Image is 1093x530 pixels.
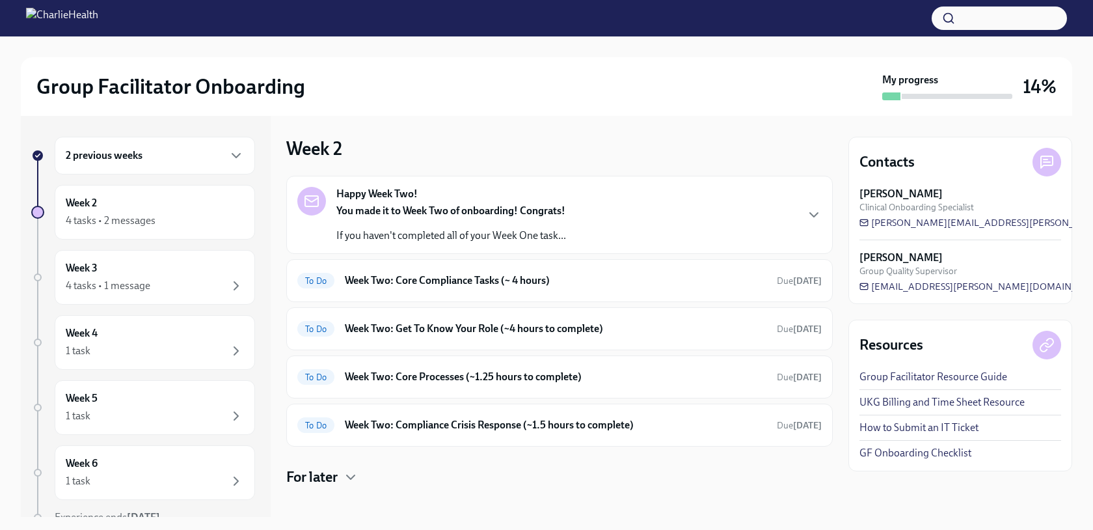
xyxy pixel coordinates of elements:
strong: [DATE] [793,275,822,286]
a: To DoWeek Two: Get To Know Your Role (~4 hours to complete)Due[DATE] [297,318,822,339]
h6: Week 6 [66,456,98,471]
strong: My progress [882,73,938,87]
a: To DoWeek Two: Core Compliance Tasks (~ 4 hours)Due[DATE] [297,270,822,291]
span: To Do [297,276,334,286]
a: Week 34 tasks • 1 message [31,250,255,305]
span: September 22nd, 2025 10:00 [777,419,822,432]
span: To Do [297,421,334,430]
span: Due [777,324,822,335]
a: Week 41 task [31,315,255,370]
h6: Week Two: Core Processes (~1.25 hours to complete) [345,370,766,384]
a: Week 24 tasks • 2 messages [31,185,255,240]
strong: [DATE] [793,324,822,335]
div: 1 task [66,344,90,358]
a: To DoWeek Two: Compliance Crisis Response (~1.5 hours to complete)Due[DATE] [297,415,822,436]
div: For later [286,467,833,487]
span: To Do [297,372,334,382]
div: 4 tasks • 1 message [66,279,150,293]
strong: [DATE] [793,372,822,383]
div: 4 tasks • 2 messages [66,214,155,228]
span: To Do [297,324,334,334]
span: Group Quality Supervisor [859,265,957,277]
span: Due [777,372,822,383]
strong: You made it to Week Two of onboarding! Congrats! [336,204,565,217]
div: 1 task [66,474,90,488]
span: September 22nd, 2025 10:00 [777,371,822,384]
span: Clinical Onboarding Specialist [859,201,974,214]
div: 1 task [66,409,90,423]
h6: Week 5 [66,391,98,406]
strong: [DATE] [127,511,160,523]
h4: Resources [859,335,923,355]
a: UKG Billing and Time Sheet Resource [859,395,1025,410]
span: Experience ends [55,511,160,523]
h3: 14% [1023,75,1057,98]
a: GF Onboarding Checklist [859,446,971,460]
h2: Group Facilitator Onboarding [36,74,305,100]
span: September 22nd, 2025 10:00 [777,275,822,287]
h6: Week 3 [66,261,98,275]
strong: [DATE] [793,420,822,431]
span: Due [777,275,822,286]
strong: [PERSON_NAME] [859,187,943,201]
a: Group Facilitator Resource Guide [859,370,1007,384]
span: Due [777,420,822,431]
h6: Week Two: Get To Know Your Role (~4 hours to complete) [345,322,766,336]
span: September 22nd, 2025 10:00 [777,323,822,335]
a: How to Submit an IT Ticket [859,421,978,435]
h4: For later [286,467,338,487]
h6: Week 4 [66,326,98,341]
strong: Happy Week Two! [336,187,418,201]
img: CharlieHealth [26,8,98,29]
strong: [PERSON_NAME] [859,251,943,265]
h6: 2 previous weeks [66,148,142,163]
h4: Contacts [859,152,915,172]
h6: Week Two: Core Compliance Tasks (~ 4 hours) [345,273,766,288]
a: To DoWeek Two: Core Processes (~1.25 hours to complete)Due[DATE] [297,367,822,387]
h6: Week 2 [66,196,97,210]
h3: Week 2 [286,137,342,160]
div: 2 previous weeks [55,137,255,174]
a: Week 61 task [31,445,255,500]
h6: Week Two: Compliance Crisis Response (~1.5 hours to complete) [345,418,766,432]
a: Week 51 task [31,380,255,435]
p: If you haven't completed all of your Week One task... [336,229,566,243]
